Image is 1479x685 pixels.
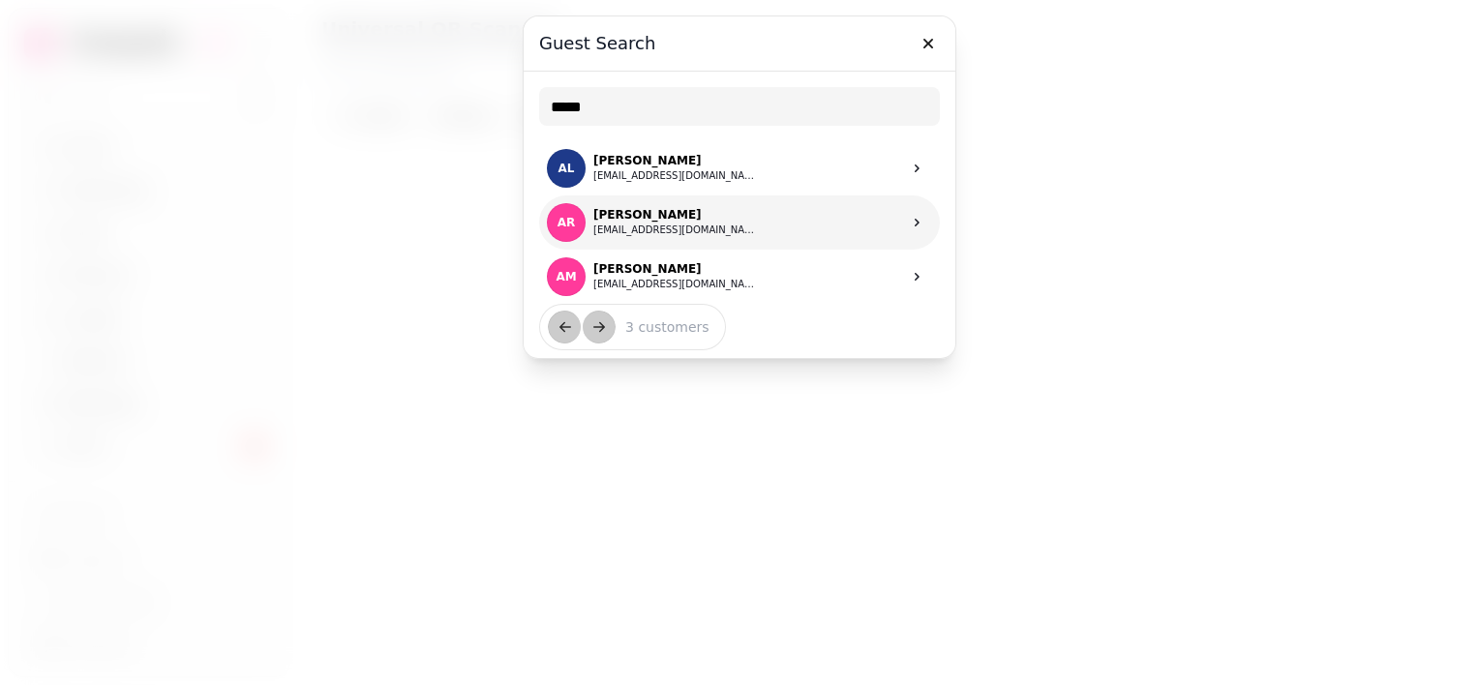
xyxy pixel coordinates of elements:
span: AR [558,216,576,229]
h3: Guest Search [539,32,940,55]
button: [EMAIL_ADDRESS][DOMAIN_NAME] [593,168,758,184]
button: next [583,311,616,343]
a: A LAL[PERSON_NAME][EMAIL_ADDRESS][DOMAIN_NAME] [539,141,940,195]
p: [PERSON_NAME] [593,153,758,168]
p: [PERSON_NAME] [593,261,758,277]
p: 3 customers [610,317,709,337]
button: back [548,311,581,343]
a: A MAM[PERSON_NAME][EMAIL_ADDRESS][DOMAIN_NAME] [539,250,940,304]
a: A RAR[PERSON_NAME][EMAIL_ADDRESS][DOMAIN_NAME] [539,195,940,250]
span: AL [558,162,575,175]
button: [EMAIL_ADDRESS][DOMAIN_NAME] [593,223,758,238]
button: [EMAIL_ADDRESS][DOMAIN_NAME] [593,277,758,292]
p: [PERSON_NAME] [593,207,758,223]
span: AM [556,270,576,283]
